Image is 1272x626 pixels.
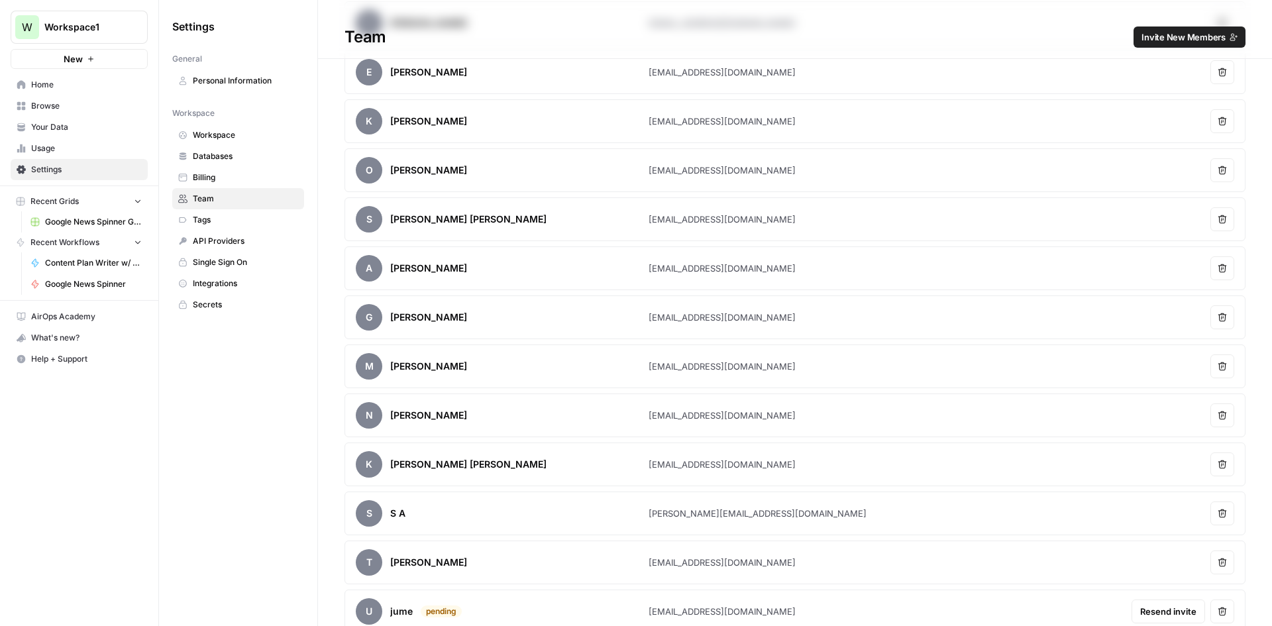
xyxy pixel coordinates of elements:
a: Browse [11,95,148,117]
a: Integrations [172,273,304,294]
span: Single Sign On [193,256,298,268]
div: [EMAIL_ADDRESS][DOMAIN_NAME] [649,311,796,324]
span: Help + Support [31,353,142,365]
div: [PERSON_NAME] [390,164,467,177]
button: Recent Workflows [11,233,148,252]
div: [EMAIL_ADDRESS][DOMAIN_NAME] [649,605,796,618]
span: Tags [193,214,298,226]
div: [EMAIL_ADDRESS][DOMAIN_NAME] [649,458,796,471]
a: Single Sign On [172,252,304,273]
span: E [356,59,382,85]
div: [EMAIL_ADDRESS][DOMAIN_NAME] [649,262,796,275]
button: New [11,49,148,69]
span: Google News Spinner Grid [45,216,142,228]
a: Settings [11,159,148,180]
span: Personal Information [193,75,298,87]
div: [PERSON_NAME][EMAIL_ADDRESS][DOMAIN_NAME] [649,507,867,520]
span: Content Plan Writer w/ Visual Suggestions [45,257,142,269]
span: Settings [172,19,215,34]
span: Workspace [172,107,215,119]
div: S A [390,507,405,520]
span: Databases [193,150,298,162]
div: [EMAIL_ADDRESS][DOMAIN_NAME] [649,115,796,128]
span: K [356,108,382,134]
span: Home [31,79,142,91]
a: Personal Information [172,70,304,91]
button: Workspace: Workspace1 [11,11,148,44]
span: G [356,304,382,331]
a: Secrets [172,294,304,315]
span: Resend invite [1140,605,1196,618]
a: Databases [172,146,304,167]
div: Team [318,26,1272,48]
div: [PERSON_NAME] [390,262,467,275]
span: Secrets [193,299,298,311]
button: What's new? [11,327,148,348]
div: [PERSON_NAME] [390,66,467,79]
span: N [356,402,382,429]
a: Billing [172,167,304,188]
a: API Providers [172,231,304,252]
span: u [356,598,382,625]
a: AirOps Academy [11,306,148,327]
a: Team [172,188,304,209]
span: Recent Workflows [30,236,99,248]
div: [EMAIL_ADDRESS][DOMAIN_NAME] [649,409,796,422]
div: pending [421,605,462,617]
div: [EMAIL_ADDRESS][DOMAIN_NAME] [649,360,796,373]
div: [EMAIL_ADDRESS][DOMAIN_NAME] [649,213,796,226]
a: Content Plan Writer w/ Visual Suggestions [25,252,148,274]
a: Tags [172,209,304,231]
span: Google News Spinner [45,278,142,290]
a: Home [11,74,148,95]
div: [PERSON_NAME] [PERSON_NAME] [390,213,547,226]
div: [PERSON_NAME] [390,115,467,128]
button: Recent Grids [11,191,148,211]
span: Your Data [31,121,142,133]
button: Help + Support [11,348,148,370]
div: [PERSON_NAME] [390,360,467,373]
div: [EMAIL_ADDRESS][DOMAIN_NAME] [649,164,796,177]
span: Settings [31,164,142,176]
span: Workspace1 [44,21,125,34]
div: [EMAIL_ADDRESS][DOMAIN_NAME] [649,556,796,569]
a: Google News Spinner [25,274,148,295]
span: K [356,451,382,478]
span: Billing [193,172,298,183]
span: S [356,500,382,527]
a: Usage [11,138,148,159]
span: Recent Grids [30,195,79,207]
button: Resend invite [1132,600,1205,623]
span: General [172,53,202,65]
span: O [356,157,382,183]
div: [PERSON_NAME] [390,556,467,569]
span: Integrations [193,278,298,289]
span: Browse [31,100,142,112]
span: API Providers [193,235,298,247]
span: Team [193,193,298,205]
div: [PERSON_NAME] [390,409,467,422]
span: W [22,19,32,35]
span: M [356,353,382,380]
div: [EMAIL_ADDRESS][DOMAIN_NAME] [649,66,796,79]
div: [PERSON_NAME] [390,311,467,324]
span: AirOps Academy [31,311,142,323]
span: A [356,255,382,282]
a: Google News Spinner Grid [25,211,148,233]
span: Usage [31,142,142,154]
div: jume [390,605,413,618]
span: Workspace [193,129,298,141]
button: Invite New Members [1134,26,1245,48]
a: Your Data [11,117,148,138]
span: Invite New Members [1141,30,1226,44]
div: What's new? [11,328,147,348]
span: New [64,52,83,66]
div: [PERSON_NAME] [PERSON_NAME] [390,458,547,471]
span: T [356,549,382,576]
a: Workspace [172,125,304,146]
span: s [356,206,382,233]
